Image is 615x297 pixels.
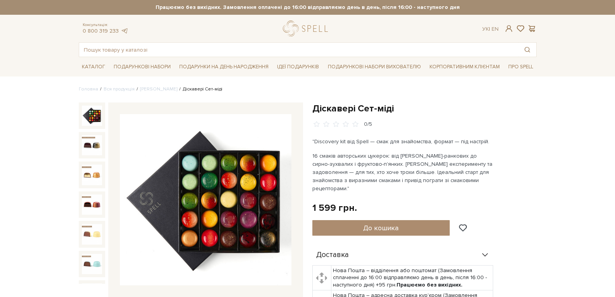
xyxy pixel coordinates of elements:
span: | [489,26,490,32]
h1: Діскавері Сет-міді [312,102,537,115]
img: Діскавері Сет-міді [82,106,102,126]
img: Діскавері Сет-міді [82,195,102,215]
div: 1 599 грн. [312,202,357,214]
span: До кошика [363,224,398,232]
button: До кошика [312,220,450,236]
a: Подарункові набори вихователю [325,60,424,73]
button: Пошук товару у каталозі [518,43,536,57]
img: Діскавері Сет-міді [120,114,291,286]
a: Корпоративним клієнтам [426,60,503,73]
a: Ідеї подарунків [274,61,322,73]
a: logo [283,21,331,36]
div: 0/5 [364,121,372,128]
img: Діскавері Сет-міді [82,254,102,274]
img: Діскавері Сет-міді [82,135,102,155]
a: Каталог [79,61,108,73]
a: Про Spell [505,61,536,73]
a: [PERSON_NAME] [140,86,177,92]
td: Нова Пошта – відділення або поштомат (Замовлення сплаченні до 16:00 відправляємо день в день, піс... [331,266,493,290]
span: Доставка [316,252,349,259]
b: Працюємо без вихідних. [397,281,463,288]
p: 16 смаків авторських цукерок: від [PERSON_NAME]-ранкових до сирно-зухвалих і фруктово-п'янких. [P... [312,152,494,193]
a: Вся продукція [104,86,135,92]
li: Діскавері Сет-міді [177,86,222,93]
a: telegram [121,28,128,34]
a: Подарунки на День народження [176,61,272,73]
a: Подарункові набори [111,61,174,73]
a: Головна [79,86,98,92]
p: "Discovery kit від Spell — смак для знайомства, формат — під настрій. [312,137,494,146]
span: Консультація: [83,23,128,28]
a: En [492,26,499,32]
a: 0 800 319 233 [83,28,119,34]
strong: Працюємо без вихідних. Замовлення оплачені до 16:00 відправляємо день в день, після 16:00 - насту... [79,4,537,11]
input: Пошук товару у каталозі [79,43,518,57]
img: Діскавері Сет-міді [82,165,102,185]
div: Ук [482,26,499,33]
img: Діскавері Сет-міді [82,224,102,244]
